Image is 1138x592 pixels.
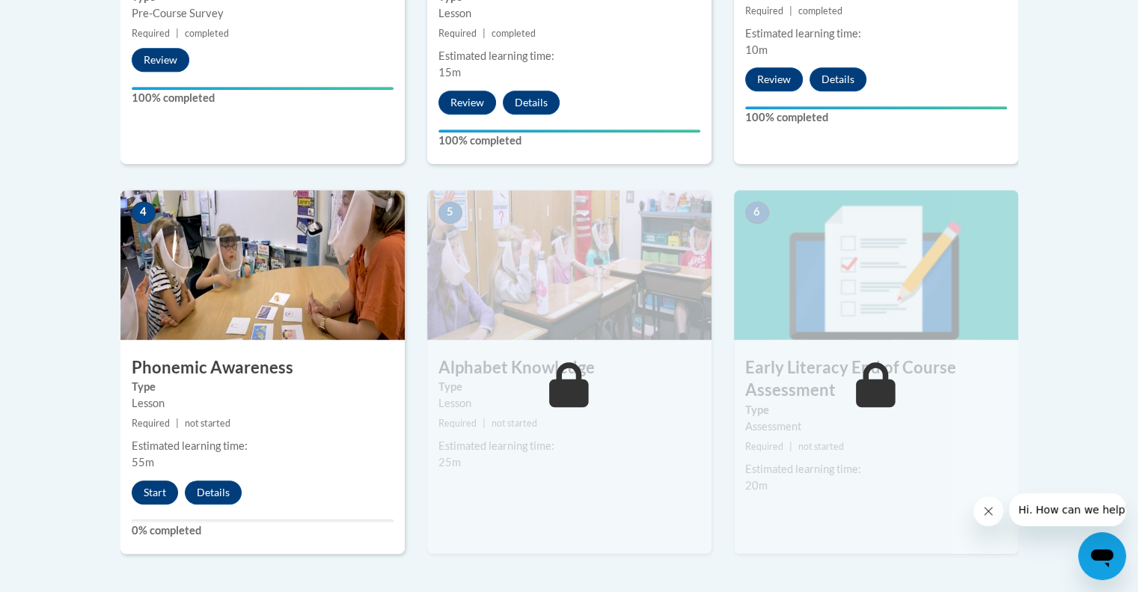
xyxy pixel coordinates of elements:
[438,418,477,429] span: Required
[745,109,1007,126] label: 100% completed
[9,10,121,22] span: Hi. How can we help?
[132,456,154,469] span: 55m
[745,5,783,16] span: Required
[1078,532,1126,580] iframe: Button to launch messaging window
[483,418,486,429] span: |
[492,418,537,429] span: not started
[745,461,1007,477] div: Estimated learning time:
[745,201,769,224] span: 6
[185,418,230,429] span: not started
[438,129,700,132] div: Your progress
[438,379,700,395] label: Type
[185,480,242,504] button: Details
[427,356,712,379] h3: Alphabet Knowledge
[120,190,405,340] img: Course Image
[427,190,712,340] img: Course Image
[745,67,803,91] button: Review
[120,356,405,379] h3: Phonemic Awareness
[973,496,1003,526] iframe: Close message
[734,356,1018,403] h3: Early Literacy End of Course Assessment
[132,90,394,106] label: 100% completed
[745,418,1007,435] div: Assessment
[810,67,866,91] button: Details
[438,91,496,115] button: Review
[132,480,178,504] button: Start
[132,28,170,39] span: Required
[734,190,1018,340] img: Course Image
[132,418,170,429] span: Required
[438,5,700,22] div: Lesson
[438,48,700,64] div: Estimated learning time:
[132,379,394,395] label: Type
[492,28,536,39] span: completed
[438,28,477,39] span: Required
[745,441,783,452] span: Required
[745,106,1007,109] div: Your progress
[438,395,700,412] div: Lesson
[438,66,461,79] span: 15m
[438,438,700,454] div: Estimated learning time:
[176,28,179,39] span: |
[132,48,189,72] button: Review
[745,479,768,492] span: 20m
[132,201,156,224] span: 4
[745,25,1007,42] div: Estimated learning time:
[132,5,394,22] div: Pre-Course Survey
[132,522,394,539] label: 0% completed
[789,441,792,452] span: |
[438,456,461,469] span: 25m
[132,438,394,454] div: Estimated learning time:
[438,132,700,149] label: 100% completed
[483,28,486,39] span: |
[798,441,844,452] span: not started
[185,28,229,39] span: completed
[438,201,462,224] span: 5
[176,418,179,429] span: |
[789,5,792,16] span: |
[798,5,842,16] span: completed
[1009,493,1126,526] iframe: Message from company
[745,402,1007,418] label: Type
[745,43,768,56] span: 10m
[132,87,394,90] div: Your progress
[132,395,394,412] div: Lesson
[503,91,560,115] button: Details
